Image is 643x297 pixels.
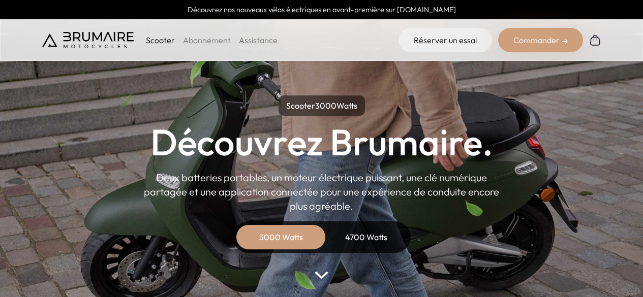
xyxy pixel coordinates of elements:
p: Scooter Watts [279,95,365,116]
h1: Découvrez Brumaire. [150,124,493,160]
span: 3000 [315,101,336,111]
div: 4700 Watts [326,225,407,249]
div: 3000 Watts [240,225,322,249]
a: Assistance [239,35,278,45]
p: Scooter [146,34,175,46]
p: Deux batteries portables, un moteur électrique puissant, une clé numérique partagée et une applic... [144,171,500,213]
img: right-arrow-2.png [562,39,568,45]
a: Abonnement [183,35,231,45]
img: arrow-bottom.png [315,272,328,279]
div: Commander [498,28,583,52]
img: Panier [589,34,601,46]
img: Brumaire Motocycles [42,32,134,48]
a: Réserver un essai [399,28,492,52]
